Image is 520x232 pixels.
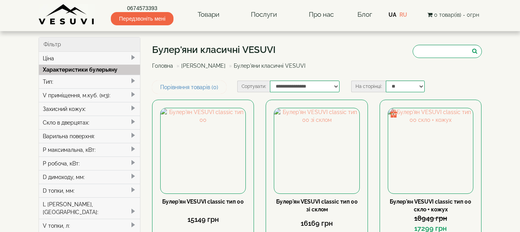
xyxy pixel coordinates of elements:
[237,81,270,92] label: Сортувати:
[161,108,245,193] img: Булер'ян VESUVI classic тип 00
[39,170,140,184] div: D димоходу, мм:
[390,199,471,213] a: Булер'ян VESUVI classic тип 00 скло + кожух
[399,12,407,18] a: RU
[434,12,479,18] span: 0 товар(ів) - 0грн
[39,143,140,156] div: P максимальна, кВт:
[39,156,140,170] div: P робоча, кВт:
[390,110,397,118] img: gift
[39,184,140,197] div: D топки, мм:
[357,11,372,18] a: Блог
[39,88,140,102] div: V приміщення, м.куб. (м3):
[152,81,226,94] a: Порівняння товарів (0)
[351,81,386,92] label: На сторінці:
[39,75,140,88] div: Тип:
[39,116,140,129] div: Скло в дверцятах:
[243,6,285,24] a: Послуги
[274,108,359,193] img: Булер'ян VESUVI classic тип 00 зі склом
[276,199,358,213] a: Булер'ян VESUVI classic тип 00 зі склом
[152,63,173,69] a: Головна
[190,6,227,24] a: Товари
[39,52,140,65] div: Ціна
[39,129,140,143] div: Варильна поверхня:
[388,213,473,223] div: 18949 грн
[389,12,396,18] a: UA
[111,12,173,25] span: Передзвоніть мені
[39,197,140,219] div: L [PERSON_NAME], [GEOGRAPHIC_DATA]:
[227,62,305,70] li: Булер'яни класичні VESUVI
[425,11,481,19] button: 0 товар(ів) - 0грн
[39,65,140,75] div: Характеристики булерьяну
[388,108,473,193] img: Булер'ян VESUVI classic тип 00 скло + кожух
[274,218,359,228] div: 16169 грн
[162,199,244,205] a: Булер'ян VESUVI classic тип 00
[39,37,140,52] div: Фільтр
[301,6,341,24] a: Про нас
[39,102,140,116] div: Захисний кожух:
[160,214,246,225] div: 15149 грн
[181,63,226,69] a: [PERSON_NAME]
[39,4,95,25] img: Завод VESUVI
[152,45,311,55] h1: Булер'яни класичні VESUVI
[111,4,173,12] a: 0674573393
